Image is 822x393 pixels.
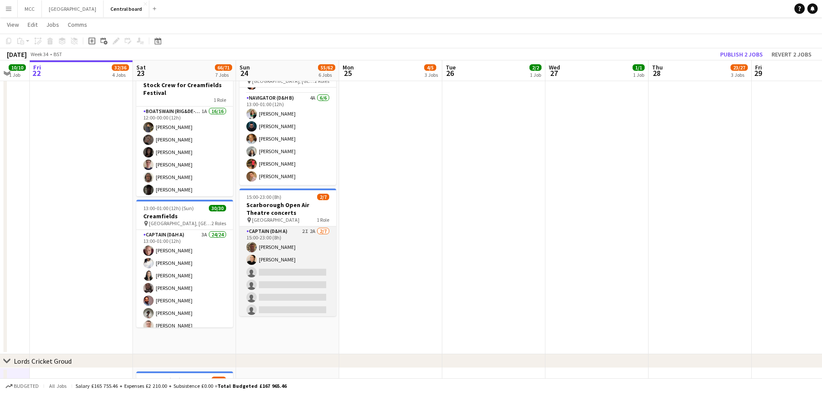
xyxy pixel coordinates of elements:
span: 11:00-23:00 (12h) [143,377,181,383]
app-card-role: Boatswain (rig&de-rig)1A16/1612:00-00:00 (12h)[PERSON_NAME][PERSON_NAME][PERSON_NAME][PERSON_NAME... [136,107,233,324]
div: Salary £165 755.46 + Expenses £2 210.00 + Subsistence £0.00 = [76,383,287,389]
app-job-card: 13:00-01:00 (12h) (Mon)30/30Creamfields [GEOGRAPHIC_DATA], [GEOGRAPHIC_DATA]2 Roles[PERSON_NAME][... [239,57,336,185]
span: 66/71 [215,64,232,71]
app-job-card: 12:00-00:00 (12h) (Sun)16/16Stock Crew for Creamfields Festival1 RoleBoatswain (rig&de-rig)1A16/1... [136,69,233,196]
span: Thu [652,63,663,71]
span: Edit [28,21,38,28]
span: [GEOGRAPHIC_DATA] [252,217,299,223]
span: 10/10 [9,64,26,71]
h3: Stock Crew for Creamfields Festival [136,81,233,97]
h3: Scarborough Open Air Theatre concerts [239,201,336,217]
span: 23 [135,68,146,78]
div: BST [54,51,62,57]
span: Week 34 [28,51,50,57]
span: All jobs [47,383,68,389]
span: View [7,21,19,28]
a: Jobs [43,19,63,30]
span: Wed [549,63,560,71]
span: Mon [343,63,354,71]
span: 1 Role [317,217,329,223]
span: [GEOGRAPHIC_DATA], [GEOGRAPHIC_DATA] [149,220,211,226]
span: 13:00-01:00 (12h) (Sun) [143,205,194,211]
a: Comms [64,19,91,30]
div: 1 Job [633,72,644,78]
button: Revert 2 jobs [768,49,815,60]
span: Tue [446,63,456,71]
span: 55/62 [318,64,335,71]
div: 6 Jobs [318,72,335,78]
div: Lords Cricket Groud [14,357,72,365]
span: Sat [136,63,146,71]
app-job-card: 15:00-23:00 (8h)2/7Scarborough Open Air Theatre concerts [GEOGRAPHIC_DATA]1 RoleCaptain (D&H A)2I... [239,189,336,316]
button: Budgeted [4,381,40,391]
span: 22 [32,68,41,78]
span: Sun [239,63,250,71]
span: Comms [68,21,87,28]
span: 32/36 [112,64,129,71]
app-card-role: Captain (D&H A)2I2A2/715:00-23:00 (8h)[PERSON_NAME][PERSON_NAME] [239,226,336,331]
div: 1 Job [530,72,541,78]
span: 26 [444,68,456,78]
button: [GEOGRAPHIC_DATA] [42,0,104,17]
button: Central board [104,0,149,17]
button: MCC [18,0,42,17]
span: 9/11 [211,377,226,383]
span: Fri [33,63,41,71]
span: 1/1 [633,64,645,71]
a: Edit [24,19,41,30]
div: 1 Job [9,72,25,78]
div: 3 Jobs [731,72,747,78]
span: Budgeted [14,383,39,389]
span: 4/5 [424,64,436,71]
button: Publish 2 jobs [717,49,766,60]
span: 2 Roles [211,220,226,226]
span: 27 [548,68,560,78]
span: Total Budgeted £167 965.46 [217,383,287,389]
h3: Creamfields [136,212,233,220]
span: 15:00-23:00 (8h) [246,194,281,200]
a: View [3,19,22,30]
span: 2/7 [317,194,329,200]
span: 30/30 [209,205,226,211]
span: 2/2 [529,64,542,71]
span: 29 [754,68,762,78]
span: 23/27 [731,64,748,71]
span: Fri [755,63,762,71]
app-job-card: 13:00-01:00 (12h) (Sun)30/30Creamfields [GEOGRAPHIC_DATA], [GEOGRAPHIC_DATA]2 RolesCaptain (D&H A... [136,200,233,327]
span: 1 Role [214,97,226,103]
div: 4 Jobs [112,72,129,78]
div: [DATE] [7,50,27,59]
span: Jobs [46,21,59,28]
app-card-role: Navigator (D&H B)4A6/613:00-01:00 (12h)[PERSON_NAME][PERSON_NAME][PERSON_NAME][PERSON_NAME][PERSO... [239,93,336,185]
div: 7 Jobs [215,72,232,78]
span: 25 [341,68,354,78]
span: 28 [651,68,663,78]
span: 24 [238,68,250,78]
div: 3 Jobs [425,72,438,78]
